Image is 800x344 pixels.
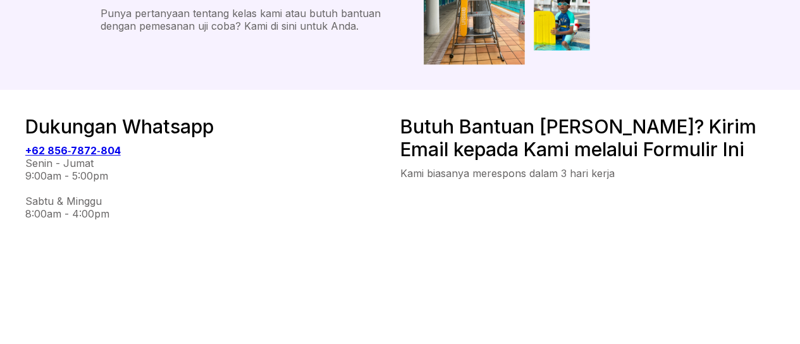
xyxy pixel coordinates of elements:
[400,167,775,180] div: Kami biasanya merespons dalam 3 hari kerja
[25,169,400,182] div: 9:00am - 5:00pm
[25,195,400,207] div: Sabtu & Minggu
[25,115,400,138] div: Dukungan Whatsapp
[400,115,775,161] div: Butuh Bantuan [PERSON_NAME]? Kirim Email kepada Kami melalui Formulir Ini
[25,157,400,169] div: Senin - Jumat
[25,144,121,157] a: +62 856‑7872‑804
[25,207,400,220] div: 8:00am - 4:00pm
[101,7,400,32] div: Punya pertanyaan tentang kelas kami atau butuh bantuan dengan pemesanan uji coba? Kami di sini un...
